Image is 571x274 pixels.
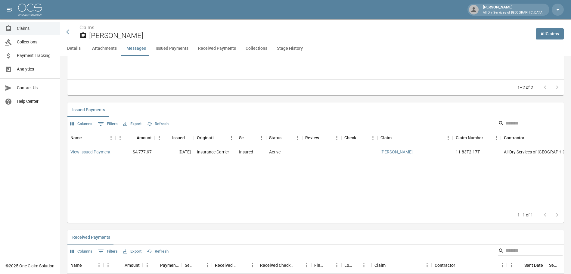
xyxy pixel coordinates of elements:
[137,129,152,146] div: Amount
[17,25,55,32] span: Claims
[104,257,143,274] div: Amount
[5,263,54,269] div: © 2025 One Claim Solution
[272,41,308,56] button: Stage History
[480,4,546,15] div: [PERSON_NAME]
[18,4,42,16] img: ocs-logo-white-transparent.png
[507,257,546,274] div: Sent Date
[359,261,368,270] button: Menu
[17,85,55,91] span: Contact Us
[293,133,302,142] button: Menu
[96,247,119,256] button: Show filters
[371,257,432,274] div: Claim
[87,41,122,56] button: Attachments
[122,247,143,256] button: Export
[89,31,531,40] h2: [PERSON_NAME]
[215,257,240,274] div: Received Method
[104,261,113,270] button: Menu
[504,129,524,146] div: Contractor
[164,134,172,142] button: Sort
[194,129,236,146] div: Originating From
[82,134,90,142] button: Sort
[423,261,432,270] button: Menu
[69,247,94,256] button: Select columns
[122,41,151,56] button: Messages
[249,134,257,142] button: Sort
[67,102,564,117] div: related-list tabs
[257,257,311,274] div: Received Check Number
[70,149,110,155] a: View Issued Payment
[128,134,137,142] button: Sort
[79,25,94,30] a: Claims
[197,129,219,146] div: Originating From
[185,257,194,274] div: Sender
[266,129,302,146] div: Status
[311,257,341,274] div: Final/Partial
[432,257,507,274] div: Contractor
[17,66,55,72] span: Analytics
[248,261,257,270] button: Menu
[353,261,361,269] button: Sort
[559,261,567,269] button: Sort
[60,41,87,56] button: Details
[107,133,116,142] button: Menu
[152,261,160,269] button: Sort
[374,257,386,274] div: Claim
[380,129,392,146] div: Claim
[236,129,266,146] div: Sent To
[305,129,324,146] div: Review Status
[492,133,501,142] button: Menu
[536,28,564,39] a: AllClaims
[67,257,104,274] div: Name
[549,257,559,274] div: Sent Method
[194,261,203,269] button: Sort
[341,257,371,274] div: Lockbox
[360,134,368,142] button: Sort
[516,261,524,269] button: Sort
[269,129,281,146] div: Status
[269,149,281,155] div: Active
[332,133,341,142] button: Menu
[4,4,16,16] button: open drawer
[143,257,182,274] div: Payment Date
[122,119,143,129] button: Export
[155,133,164,142] button: Menu
[17,39,55,45] span: Collections
[341,129,377,146] div: Check Number
[197,149,229,155] div: Insurance Carrier
[498,261,507,270] button: Menu
[517,212,533,218] p: 1–1 of 1
[456,129,483,146] div: Claim Number
[314,257,324,274] div: Final/Partial
[70,257,82,274] div: Name
[143,261,152,270] button: Menu
[324,261,332,269] button: Sort
[155,129,194,146] div: Issued Date
[67,129,116,146] div: Name
[239,149,253,155] div: Insured
[344,257,353,274] div: Lockbox
[155,146,194,158] div: [DATE]
[332,261,341,270] button: Menu
[324,134,332,142] button: Sort
[116,146,155,158] div: $4,777.97
[260,257,294,274] div: Received Check Number
[67,102,110,117] button: Issued Payments
[95,261,104,270] button: Menu
[151,41,193,56] button: Issued Payments
[435,257,455,274] div: Contractor
[507,261,516,270] button: Menu
[524,257,543,274] div: Sent Date
[17,98,55,105] span: Help Center
[79,24,531,31] nav: breadcrumb
[125,257,140,274] div: Amount
[116,261,125,269] button: Sort
[212,257,257,274] div: Received Method
[203,261,212,270] button: Menu
[116,129,155,146] div: Amount
[227,133,236,142] button: Menu
[344,129,360,146] div: Check Number
[145,119,170,129] button: Refresh
[67,230,564,244] div: related-list tabs
[257,133,266,142] button: Menu
[368,133,377,142] button: Menu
